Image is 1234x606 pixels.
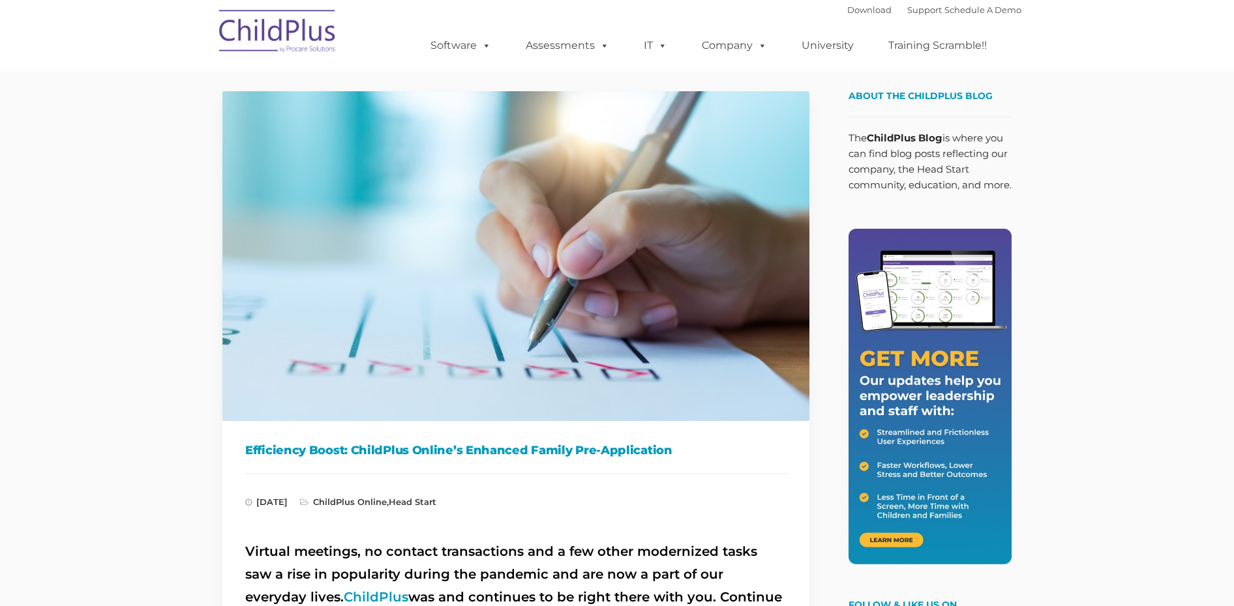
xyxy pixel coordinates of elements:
[849,229,1012,564] img: Get More - Our updates help you empower leadership and staff.
[389,497,436,507] a: Head Start
[213,1,343,66] img: ChildPlus by Procare Solutions
[875,33,1000,59] a: Training Scramble!!
[849,130,1012,193] p: The is where you can find blog posts reflecting our company, the Head Start community, education,...
[847,5,1021,15] font: |
[944,5,1021,15] a: Schedule A Demo
[300,497,436,507] span: ,
[631,33,680,59] a: IT
[907,5,942,15] a: Support
[344,589,408,605] a: ChildPlus
[849,90,993,102] span: About the ChildPlus Blog
[867,132,942,144] strong: ChildPlus Blog
[513,33,622,59] a: Assessments
[222,91,809,421] img: Efficiency Boost: ChildPlus Online's Enhanced Family Pre-Application Process - Streamlining Appli...
[689,33,780,59] a: Company
[245,497,288,507] span: [DATE]
[313,497,387,507] a: ChildPlus Online
[847,5,892,15] a: Download
[417,33,504,59] a: Software
[789,33,867,59] a: University
[245,440,787,460] h1: Efficiency Boost: ChildPlus Online’s Enhanced Family Pre-Application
